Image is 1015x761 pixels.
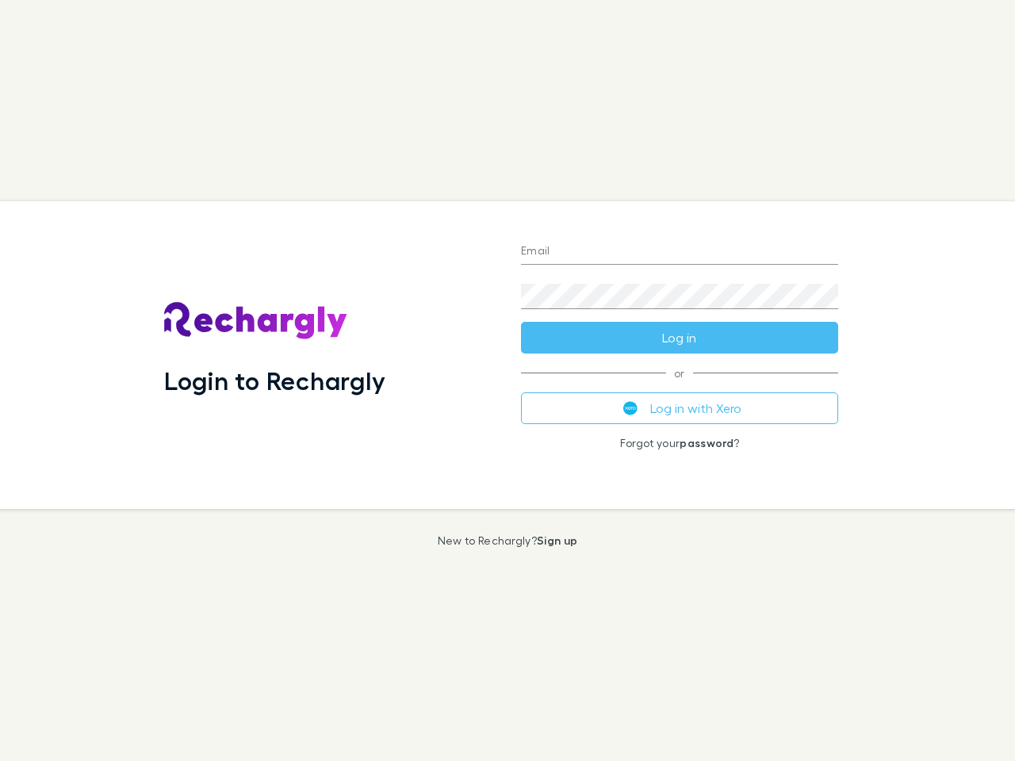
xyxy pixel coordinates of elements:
a: password [680,436,733,449]
img: Rechargly's Logo [164,302,348,340]
a: Sign up [537,533,577,547]
img: Xero's logo [623,401,638,415]
h1: Login to Rechargly [164,365,385,396]
button: Log in [521,322,838,354]
button: Log in with Xero [521,392,838,424]
p: Forgot your ? [521,437,838,449]
p: New to Rechargly? [438,534,578,547]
